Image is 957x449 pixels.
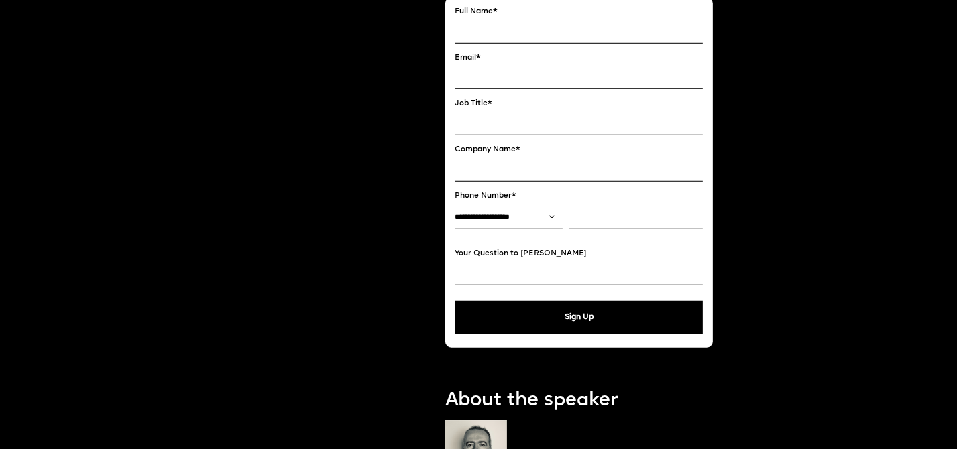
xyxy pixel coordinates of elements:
[455,99,703,109] label: Job Title
[455,192,703,201] label: Phone Number
[455,301,703,334] button: Sign Up
[455,249,703,259] label: Your Question to [PERSON_NAME]
[455,54,703,63] label: Email
[445,388,713,415] p: About the speaker
[455,145,703,155] label: Company Name
[455,7,703,17] label: Full Name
